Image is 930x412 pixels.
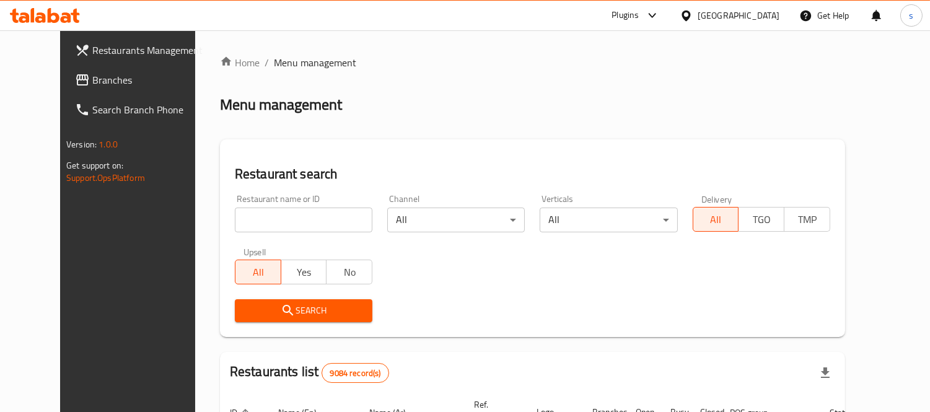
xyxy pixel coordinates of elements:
[220,55,845,70] nav: breadcrumb
[789,211,825,229] span: TMP
[387,208,525,232] div: All
[274,55,356,70] span: Menu management
[612,8,639,23] div: Plugins
[92,72,206,87] span: Branches
[66,170,145,186] a: Support.OpsPlatform
[281,260,327,284] button: Yes
[235,299,372,322] button: Search
[235,165,830,183] h2: Restaurant search
[65,65,216,95] a: Branches
[66,136,97,152] span: Version:
[92,102,206,117] span: Search Branch Phone
[698,211,734,229] span: All
[265,55,269,70] li: /
[235,208,372,232] input: Search for restaurant name or ID..
[810,358,840,388] div: Export file
[693,207,739,232] button: All
[331,263,367,281] span: No
[738,207,784,232] button: TGO
[698,9,779,22] div: [GEOGRAPHIC_DATA]
[322,367,388,379] span: 9084 record(s)
[65,95,216,125] a: Search Branch Phone
[66,157,123,173] span: Get support on:
[220,95,342,115] h2: Menu management
[540,208,677,232] div: All
[326,260,372,284] button: No
[286,263,322,281] span: Yes
[909,9,913,22] span: s
[235,260,281,284] button: All
[784,207,830,232] button: TMP
[230,362,389,383] h2: Restaurants list
[240,263,276,281] span: All
[99,136,118,152] span: 1.0.0
[701,195,732,203] label: Delivery
[243,247,266,256] label: Upsell
[245,303,362,318] span: Search
[65,35,216,65] a: Restaurants Management
[744,211,779,229] span: TGO
[322,363,388,383] div: Total records count
[92,43,206,58] span: Restaurants Management
[220,55,260,70] a: Home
